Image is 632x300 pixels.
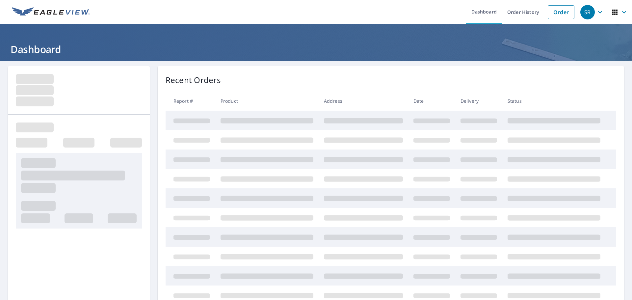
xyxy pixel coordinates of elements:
[166,74,221,86] p: Recent Orders
[215,91,319,111] th: Product
[548,5,574,19] a: Order
[408,91,455,111] th: Date
[580,5,595,19] div: SR
[455,91,502,111] th: Delivery
[8,42,624,56] h1: Dashboard
[502,91,606,111] th: Status
[166,91,215,111] th: Report #
[319,91,408,111] th: Address
[12,7,90,17] img: EV Logo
